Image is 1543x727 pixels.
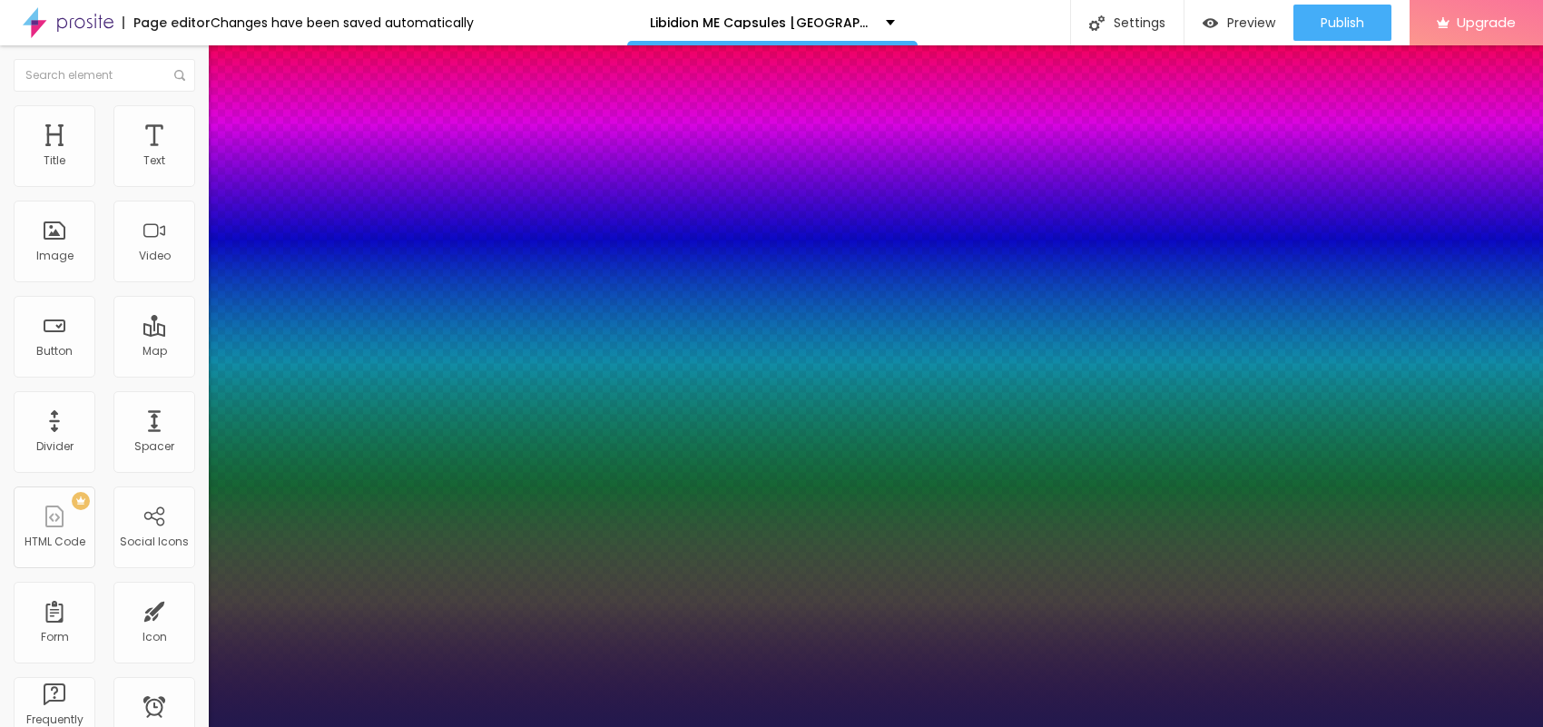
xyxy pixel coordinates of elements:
[25,535,85,548] div: HTML Code
[44,154,65,167] div: Title
[174,70,185,81] img: Icone
[1321,15,1364,30] span: Publish
[36,345,73,358] div: Button
[1227,15,1275,30] span: Preview
[1457,15,1516,30] span: Upgrade
[14,59,195,92] input: Search element
[143,631,167,643] div: Icon
[36,250,74,262] div: Image
[123,16,211,29] div: Page editor
[1089,15,1105,31] img: Icone
[36,440,74,453] div: Divider
[41,631,69,643] div: Form
[211,16,474,29] div: Changes have been saved automatically
[139,250,171,262] div: Video
[1184,5,1293,41] button: Preview
[120,535,189,548] div: Social Icons
[1203,15,1218,31] img: view-1.svg
[143,345,167,358] div: Map
[650,16,872,29] p: Libidion ME Capsules [GEOGRAPHIC_DATA]
[134,440,174,453] div: Spacer
[1293,5,1391,41] button: Publish
[143,154,165,167] div: Text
